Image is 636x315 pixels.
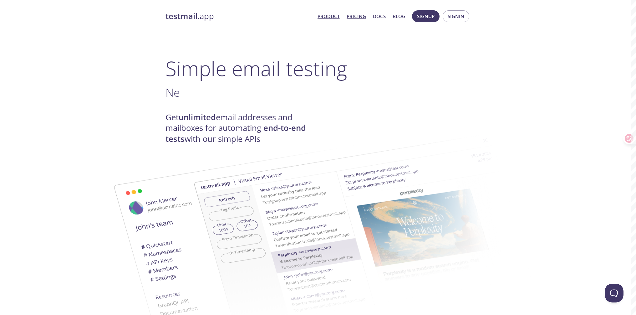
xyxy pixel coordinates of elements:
[417,12,435,20] span: Signup
[443,10,469,22] button: Signin
[165,56,471,80] h1: Simple email testing
[165,11,197,22] strong: testmail
[179,112,216,123] strong: unlimited
[318,12,340,20] a: Product
[165,85,180,100] span: Ne
[373,12,386,20] a: Docs
[347,12,366,20] a: Pricing
[448,12,464,20] span: Signin
[165,11,313,22] a: testmail.app
[412,10,440,22] button: Signup
[165,112,318,144] h4: Get email addresses and mailboxes for automating with our simple APIs
[605,284,623,302] iframe: Help Scout Beacon - Open
[393,12,405,20] a: Blog
[165,122,306,144] strong: end-to-end tests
